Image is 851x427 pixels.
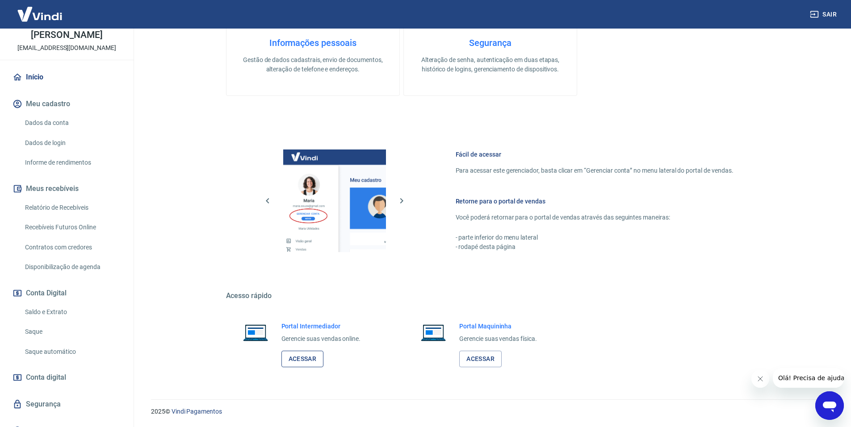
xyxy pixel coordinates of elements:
[459,351,502,367] a: Acessar
[21,238,123,257] a: Contratos com credores
[11,283,123,303] button: Conta Digital
[418,55,562,74] p: Alteração de senha, autenticação em duas etapas, histórico de logins, gerenciamento de dispositivos.
[11,179,123,199] button: Meus recebíveis
[415,322,452,343] img: Imagem de um notebook aberto
[281,351,324,367] a: Acessar
[281,322,361,331] h6: Portal Intermediador
[151,407,830,416] p: 2025 ©
[11,0,69,28] img: Vindi
[21,134,123,152] a: Dados de login
[5,6,75,13] span: Olá! Precisa de ajuda?
[11,394,123,414] a: Segurança
[21,258,123,276] a: Disponibilização de agenda
[751,370,769,388] iframe: Fechar mensagem
[281,334,361,344] p: Gerencie suas vendas online.
[459,322,537,331] h6: Portal Maquininha
[21,199,123,217] a: Relatório de Recebíveis
[456,166,734,175] p: Para acessar este gerenciador, basta clicar em “Gerenciar conta” no menu lateral do portal de ven...
[808,6,840,23] button: Sair
[21,218,123,236] a: Recebíveis Futuros Online
[418,37,562,48] h4: Segurança
[241,55,385,74] p: Gestão de dados cadastrais, envio de documentos, alteração de telefone e endereços.
[456,233,734,242] p: - parte inferior do menu lateral
[172,408,222,415] a: Vindi Pagamentos
[773,368,844,388] iframe: Mensagem da empresa
[21,303,123,321] a: Saldo e Extrato
[21,114,123,132] a: Dados da conta
[31,30,102,40] p: [PERSON_NAME]
[815,391,844,420] iframe: Botão para abrir a janela de mensagens
[459,334,537,344] p: Gerencie suas vendas física.
[226,291,755,300] h5: Acesso rápido
[456,242,734,252] p: - rodapé desta página
[11,94,123,114] button: Meu cadastro
[17,43,116,53] p: [EMAIL_ADDRESS][DOMAIN_NAME]
[21,323,123,341] a: Saque
[11,67,123,87] a: Início
[241,37,385,48] h4: Informações pessoais
[456,213,734,222] p: Você poderá retornar para o portal de vendas através das seguintes maneiras:
[283,149,386,252] img: Imagem da dashboard mostrando o botão de gerenciar conta na sidebar no lado esquerdo
[237,322,274,343] img: Imagem de um notebook aberto
[21,343,123,361] a: Saque automático
[11,368,123,387] a: Conta digital
[456,197,734,206] h6: Retorne para o portal de vendas
[21,153,123,172] a: Informe de rendimentos
[456,150,734,159] h6: Fácil de acessar
[26,371,66,384] span: Conta digital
